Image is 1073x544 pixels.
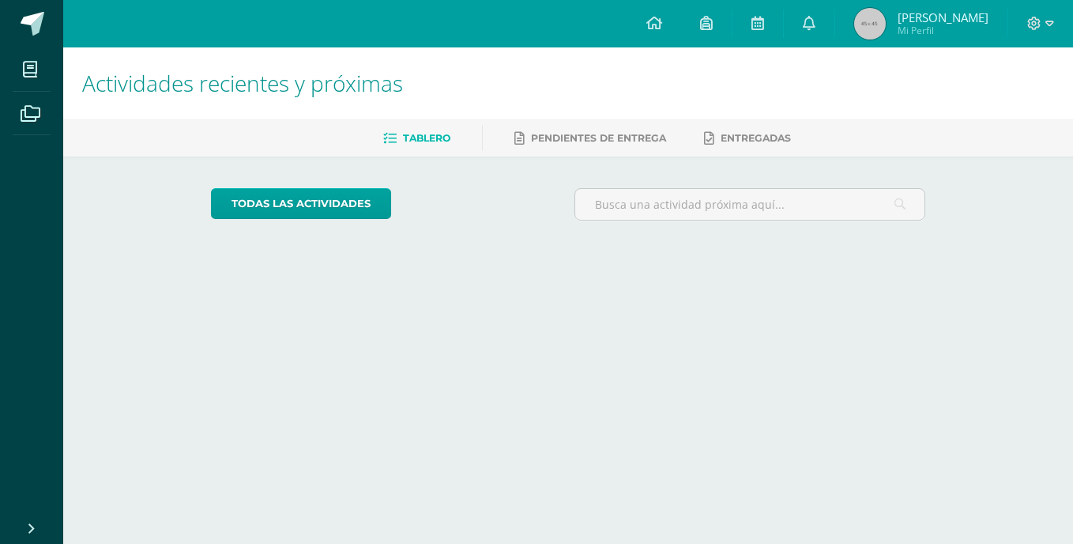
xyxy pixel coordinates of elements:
[531,132,666,144] span: Pendientes de entrega
[704,126,791,151] a: Entregadas
[898,9,988,25] span: [PERSON_NAME]
[211,188,391,219] a: todas las Actividades
[403,132,450,144] span: Tablero
[383,126,450,151] a: Tablero
[514,126,666,151] a: Pendientes de entrega
[898,24,988,37] span: Mi Perfil
[721,132,791,144] span: Entregadas
[82,68,403,98] span: Actividades recientes y próximas
[575,189,925,220] input: Busca una actividad próxima aquí...
[854,8,886,40] img: 45x45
